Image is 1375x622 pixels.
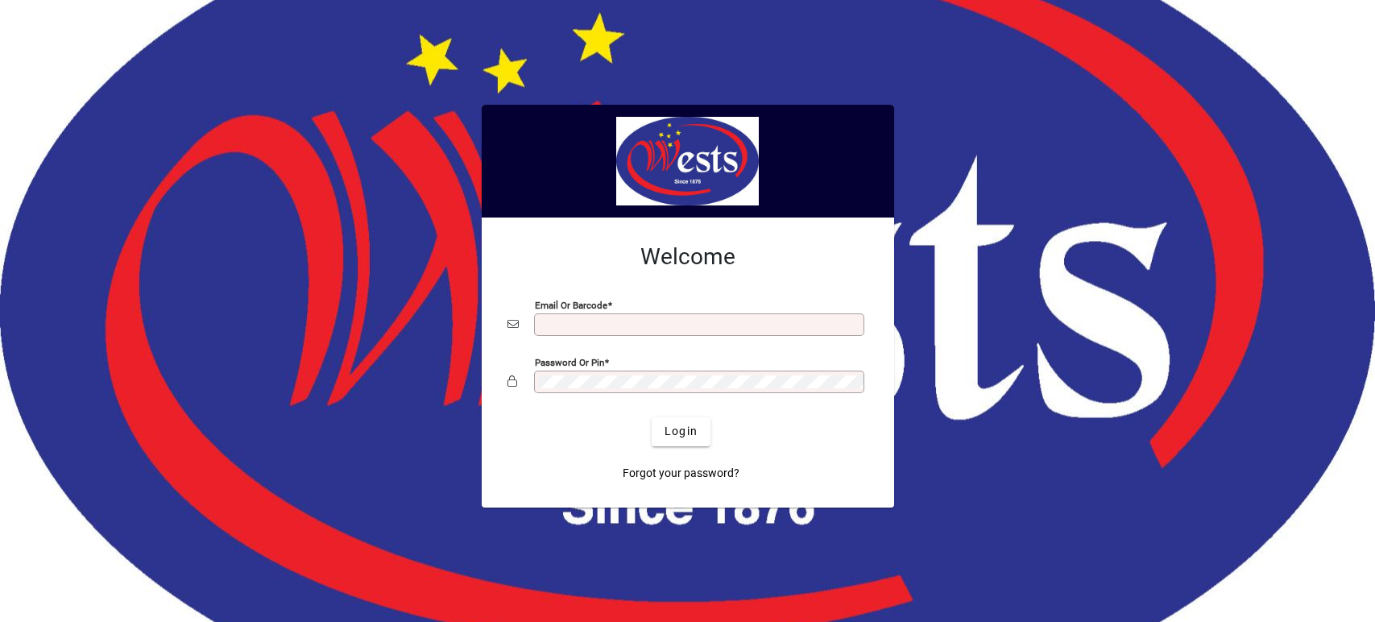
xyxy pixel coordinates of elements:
[623,465,739,482] span: Forgot your password?
[652,417,710,446] button: Login
[616,459,746,488] a: Forgot your password?
[535,299,607,310] mat-label: Email or Barcode
[665,423,698,440] span: Login
[507,243,868,271] h2: Welcome
[535,356,604,367] mat-label: Password or Pin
